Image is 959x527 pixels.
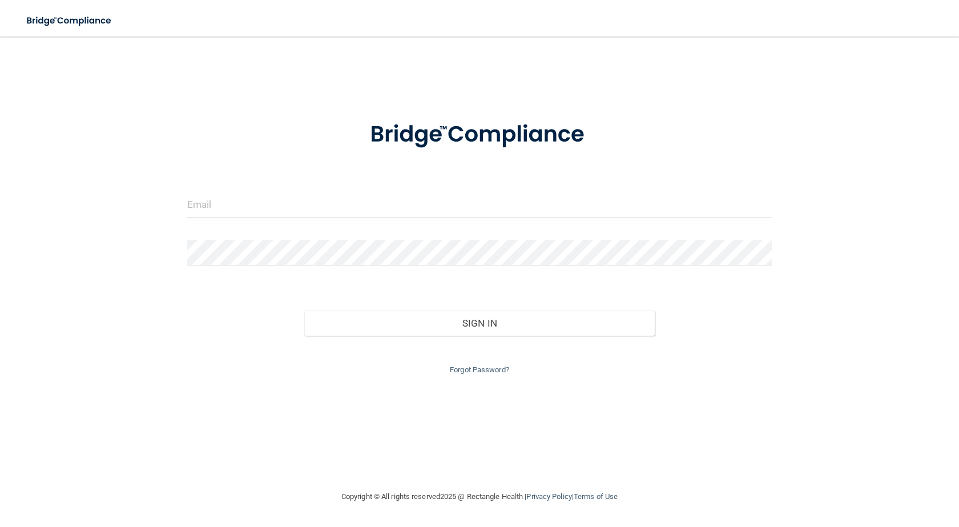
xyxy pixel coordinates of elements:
[346,105,613,164] img: bridge_compliance_login_screen.278c3ca4.svg
[574,492,618,501] a: Terms of Use
[17,9,122,33] img: bridge_compliance_login_screen.278c3ca4.svg
[450,365,509,374] a: Forgot Password?
[187,192,772,218] input: Email
[304,311,655,336] button: Sign In
[271,478,688,515] div: Copyright © All rights reserved 2025 @ Rectangle Health | |
[526,492,571,501] a: Privacy Policy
